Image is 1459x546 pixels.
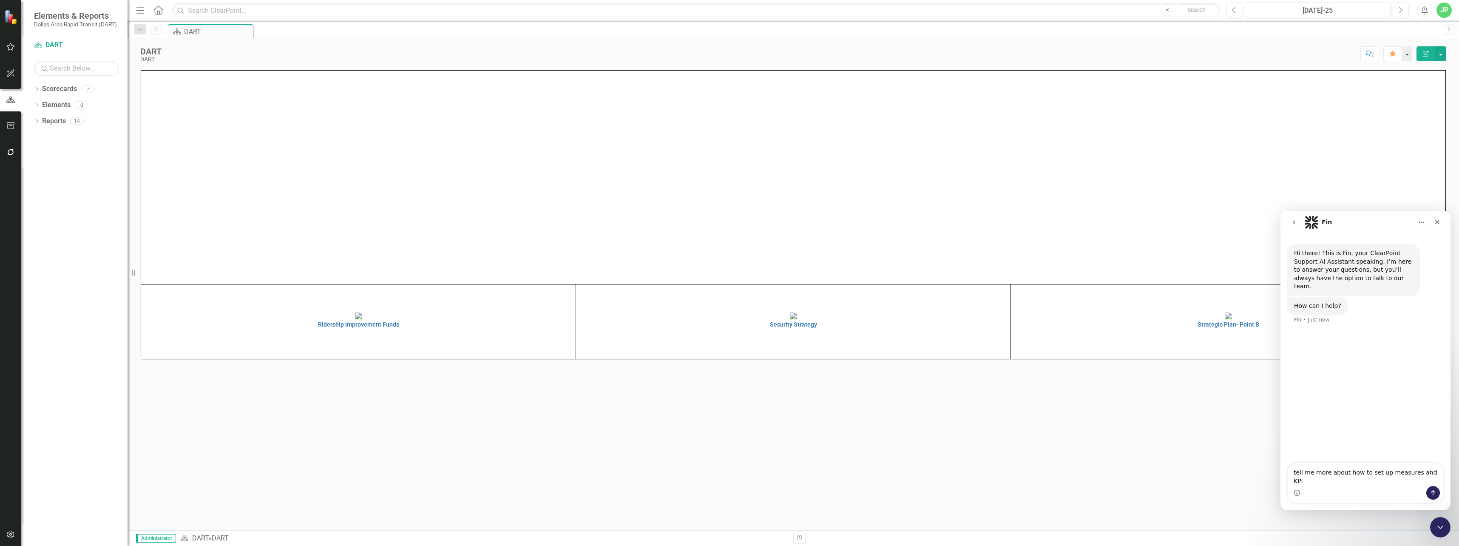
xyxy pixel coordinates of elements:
[70,117,84,125] div: 14
[184,26,251,37] div: DART
[192,534,208,542] a: DART
[143,312,573,328] a: Ridership Improvement Funds
[81,85,95,93] div: 7
[42,117,66,126] a: Reports
[34,21,117,28] small: Dallas Area Rapid Transit (DART)
[1248,6,1388,16] div: [DATE]-25
[1280,211,1450,510] iframe: Intercom live chat
[34,40,119,50] a: DART
[1175,4,1218,16] button: Search
[136,534,176,543] span: Administrator
[1436,3,1452,18] button: JP
[212,534,229,542] div: DART
[143,321,573,328] h4: Ridership Improvement Funds
[1013,321,1443,328] h4: Strategic Plan- Point B
[75,102,88,109] div: 0
[42,100,71,110] a: Elements
[140,56,162,63] div: DART
[1013,312,1443,328] a: Strategic Plan- Point B
[1225,313,1232,319] img: mceclip4%20v3.png
[34,11,117,21] span: Elements & Reports
[578,321,1008,328] h4: Security Strategy
[1245,3,1391,18] button: [DATE]-25
[578,312,1008,328] a: Security Strategy
[42,84,77,94] a: Scorecards
[180,534,787,543] div: »
[34,61,119,76] input: Search Below...
[172,3,1220,18] input: Search ClearPoint...
[355,313,362,319] img: mceclip1%20v4.png
[790,313,797,319] img: mceclip2%20v4.png
[1430,517,1450,537] iframe: Intercom live chat
[140,47,162,56] div: DART
[1187,6,1206,13] span: Search
[4,10,19,25] img: ClearPoint Strategy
